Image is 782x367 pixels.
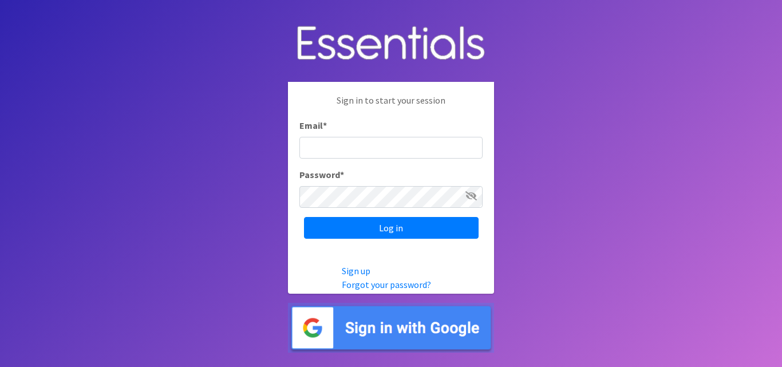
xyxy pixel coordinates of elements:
[342,265,370,277] a: Sign up
[342,279,431,290] a: Forgot your password?
[288,14,494,73] img: Human Essentials
[323,120,327,131] abbr: required
[299,93,483,119] p: Sign in to start your session
[288,303,494,353] img: Sign in with Google
[340,169,344,180] abbr: required
[299,168,344,181] label: Password
[304,217,479,239] input: Log in
[299,119,327,132] label: Email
